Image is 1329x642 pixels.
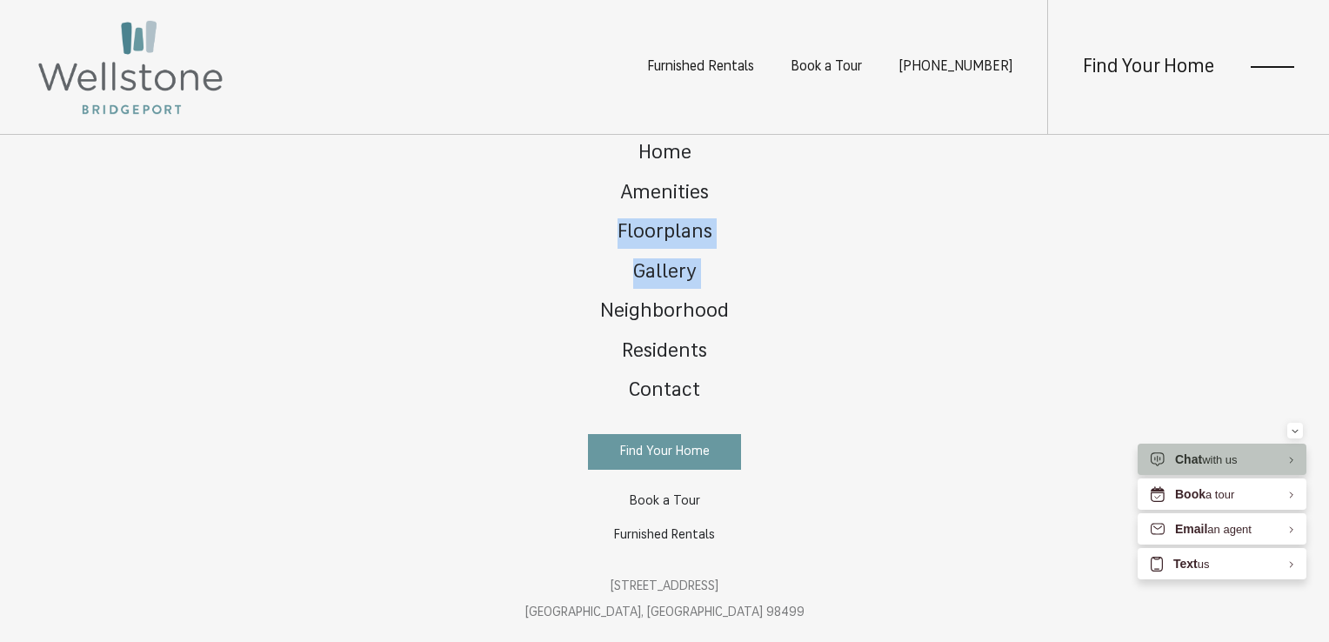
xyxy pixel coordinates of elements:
a: Go to Neighborhood [583,293,746,333]
span: Contact [629,381,700,401]
a: Go to Contact [583,372,746,412]
a: Call us at (253) 523-3851 [898,60,1012,74]
span: Home [638,144,691,164]
a: Go to Residents [583,333,746,373]
span: Neighborhood [600,302,729,322]
a: Book a Tour [791,60,862,74]
a: Go to Floorplans [583,214,746,254]
a: Go to Amenities [583,175,746,215]
a: Go to Gallery [583,254,746,294]
span: Furnished Rentals [614,529,715,542]
a: Go to Home [583,135,746,175]
span: Amenities [620,184,709,204]
span: [PHONE_NUMBER] [898,60,1012,74]
a: Book a Tour [588,485,741,518]
a: Get Directions to 12535 Bridgeport Way SW Lakewood, WA 98499 [525,580,805,619]
a: Furnished Rentals [647,60,754,74]
span: Floorplans [618,223,712,243]
a: Furnished Rentals (opens in a new tab) [588,518,741,552]
img: Wellstone [35,17,226,117]
span: Book a Tour [630,495,700,508]
button: Open Menu [1251,59,1294,75]
a: Find Your Home [588,434,741,470]
span: Gallery [633,263,697,283]
span: Residents [622,342,707,362]
span: Find Your Home [620,445,710,458]
a: Find Your Home [1083,57,1214,77]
